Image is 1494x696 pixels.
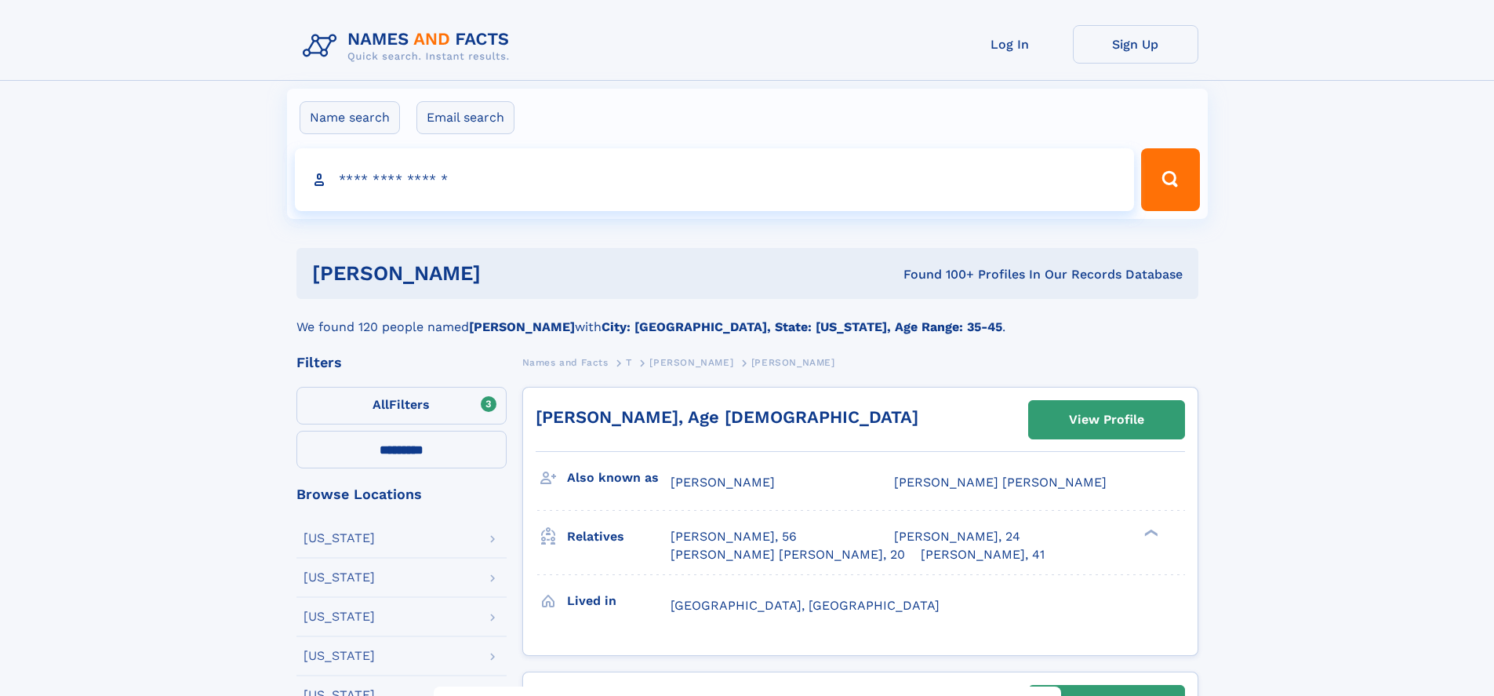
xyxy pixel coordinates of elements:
a: [PERSON_NAME], 24 [894,528,1020,545]
div: Found 100+ Profiles In Our Records Database [692,266,1183,283]
span: All [373,397,389,412]
label: Filters [296,387,507,425]
div: [US_STATE] [304,532,375,545]
span: [PERSON_NAME] [671,475,775,490]
label: Email search [416,101,514,134]
div: [US_STATE] [304,610,375,623]
span: [GEOGRAPHIC_DATA], [GEOGRAPHIC_DATA] [671,598,940,613]
span: [PERSON_NAME] [PERSON_NAME] [894,475,1107,490]
a: Log In [947,25,1073,64]
div: ❯ [1140,528,1159,538]
a: Names and Facts [522,352,609,372]
h1: [PERSON_NAME] [312,264,692,283]
div: [US_STATE] [304,650,375,662]
b: [PERSON_NAME] [469,319,575,334]
a: T [626,352,632,372]
a: [PERSON_NAME], 41 [921,546,1045,563]
h3: Relatives [567,523,671,550]
span: [PERSON_NAME] [649,357,733,368]
div: View Profile [1069,402,1144,438]
img: Logo Names and Facts [296,25,522,67]
input: search input [295,148,1135,211]
a: [PERSON_NAME], 56 [671,528,797,545]
span: [PERSON_NAME] [751,357,835,368]
div: We found 120 people named with . [296,299,1198,337]
div: Filters [296,355,507,370]
a: [PERSON_NAME], Age [DEMOGRAPHIC_DATA] [536,407,918,427]
button: Search Button [1141,148,1199,211]
a: [PERSON_NAME] [PERSON_NAME], 20 [671,546,905,563]
label: Name search [300,101,400,134]
h3: Lived in [567,588,671,614]
div: [US_STATE] [304,571,375,584]
a: View Profile [1029,401,1184,439]
span: T [626,357,632,368]
a: [PERSON_NAME] [649,352,733,372]
b: City: [GEOGRAPHIC_DATA], State: [US_STATE], Age Range: 35-45 [602,319,1002,334]
div: Browse Locations [296,487,507,501]
h3: Also known as [567,465,671,491]
a: Sign Up [1073,25,1198,64]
